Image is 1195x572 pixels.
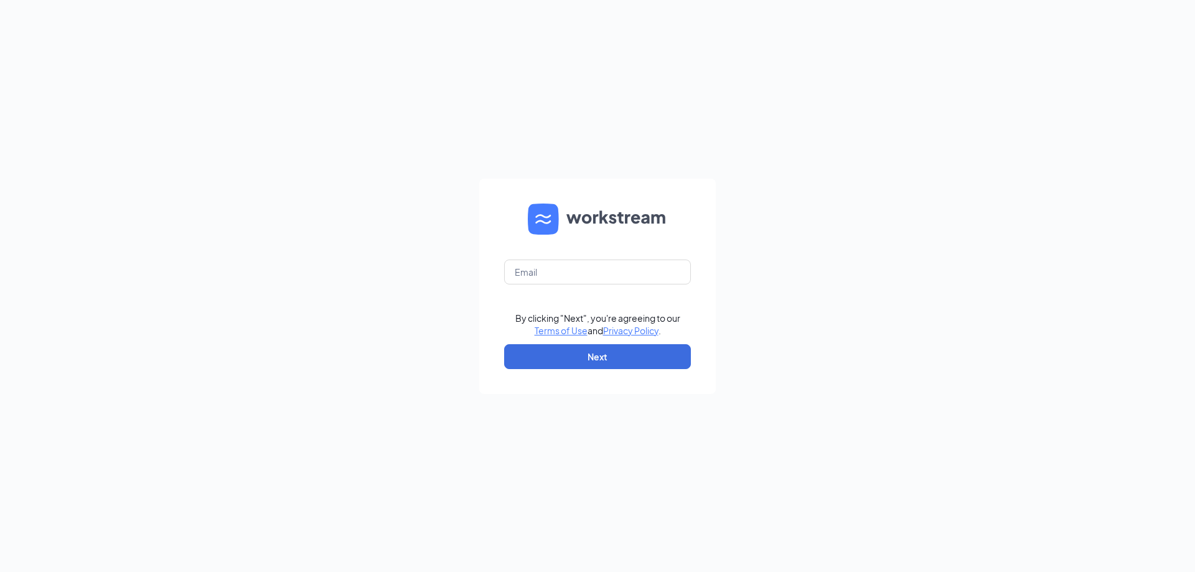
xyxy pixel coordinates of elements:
div: By clicking "Next", you're agreeing to our and . [515,312,680,337]
a: Privacy Policy [603,325,658,336]
button: Next [504,344,691,369]
a: Terms of Use [535,325,588,336]
img: WS logo and Workstream text [528,204,667,235]
input: Email [504,260,691,284]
